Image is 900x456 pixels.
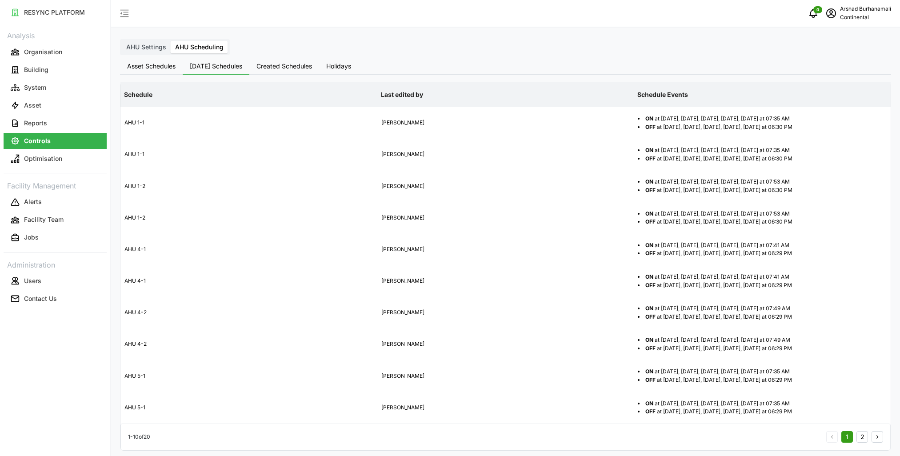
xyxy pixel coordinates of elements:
button: Alerts [4,194,107,210]
span: [DATE], [DATE], [DATE], [DATE], [DATE] at 07:41 AM [661,273,789,280]
span: [DATE], [DATE], [DATE], [DATE], [DATE] at 06:29 PM [663,282,792,288]
a: Optimisation [4,150,107,168]
p: AHU 4-2 [124,309,373,316]
a: Organisation [4,43,107,61]
button: Organisation [4,44,107,60]
p: Contact Us [24,294,57,303]
p: AHU 4-2 [124,340,373,348]
p: Last edited by [379,83,632,106]
button: Controls [4,133,107,149]
p: [PERSON_NAME] [381,119,630,127]
button: System [4,80,107,96]
span: Holidays [326,63,351,69]
span: 0 [816,7,819,13]
button: Reports [4,115,107,131]
span: OFF [645,155,656,162]
span: [DATE], [DATE], [DATE], [DATE], [DATE] at 06:29 PM [663,250,792,256]
p: Analysis [4,28,107,41]
span: ON [645,147,653,153]
span: at [645,344,792,353]
p: Building [24,65,48,74]
button: Building [4,62,107,78]
p: Alerts [24,197,42,206]
span: [DATE], [DATE], [DATE], [DATE], [DATE] at 07:35 AM [661,400,790,407]
span: ON [645,368,653,375]
span: [DATE], [DATE], [DATE], [DATE], [DATE] at 06:29 PM [663,345,792,352]
a: Jobs [4,229,107,247]
span: Created Schedules [256,63,312,69]
span: at [645,249,792,258]
a: Reports [4,114,107,132]
p: [PERSON_NAME] [381,277,630,285]
span: at [645,123,792,132]
span: [DATE], [DATE], [DATE], [DATE], [DATE] at 07:53 AM [661,210,790,217]
p: [PERSON_NAME] [381,404,630,412]
button: RESYNC PLATFORM [4,4,107,20]
span: at [645,186,792,195]
p: AHU 1-2 [124,214,373,222]
p: AHU 4-1 [124,246,373,253]
button: notifications [804,4,822,22]
p: [PERSON_NAME] [381,372,630,380]
span: at [645,400,790,408]
p: Arshad Burhanamali [840,5,891,13]
button: Users [4,273,107,289]
p: Facility Management [4,179,107,192]
span: at [645,115,790,123]
span: [DATE], [DATE], [DATE], [DATE], [DATE] at 06:29 PM [663,313,792,320]
p: Asset [24,101,41,110]
p: Schedule Events [636,83,889,106]
p: Continental [840,13,891,22]
p: AHU 5-1 [124,404,373,412]
p: [PERSON_NAME] [381,340,630,348]
p: Administration [4,258,107,271]
span: at [645,218,792,226]
a: RESYNC PLATFORM [4,4,107,21]
span: at [645,178,790,186]
a: Facility Team [4,211,107,229]
p: AHU 4-1 [124,277,373,285]
span: [DATE], [DATE], [DATE], [DATE], [DATE] at 06:30 PM [663,187,792,193]
span: ON [645,242,653,248]
span: at [645,304,790,313]
span: [DATE], [DATE], [DATE], [DATE], [DATE] at 06:29 PM [663,408,792,415]
button: 1 [841,431,853,443]
span: OFF [645,376,656,383]
p: AHU 5-1 [124,372,373,380]
span: OFF [645,345,656,352]
button: schedule [822,4,840,22]
button: Asset [4,97,107,113]
span: [DATE], [DATE], [DATE], [DATE], [DATE] at 07:41 AM [661,242,789,248]
span: [DATE], [DATE], [DATE], [DATE], [DATE] at 07:35 AM [661,147,790,153]
p: Optimisation [24,154,62,163]
p: 1 - 10 of 20 [128,433,150,441]
p: Organisation [24,48,62,56]
span: ON [645,115,653,122]
span: [DATE], [DATE], [DATE], [DATE], [DATE] at 07:49 AM [661,305,790,312]
span: at [645,281,792,290]
p: Users [24,276,41,285]
a: Users [4,272,107,290]
span: [DATE], [DATE], [DATE], [DATE], [DATE] at 07:53 AM [661,178,790,185]
p: System [24,83,46,92]
p: AHU 1-2 [124,183,373,190]
span: AHU Settings [126,43,166,51]
span: at [645,376,792,384]
span: at [645,313,792,321]
span: at [645,241,789,250]
span: at [645,146,790,155]
p: [PERSON_NAME] [381,183,630,190]
span: OFF [645,124,656,130]
p: [PERSON_NAME] [381,246,630,253]
span: OFF [645,218,656,225]
span: OFF [645,408,656,415]
span: Asset Schedules [127,63,176,69]
span: AHU Scheduling [175,43,224,51]
p: AHU 1-1 [124,119,373,127]
p: AHU 1-1 [124,151,373,158]
button: Jobs [4,230,107,246]
a: System [4,79,107,96]
span: ON [645,400,653,407]
span: at [645,368,790,376]
p: [PERSON_NAME] [381,214,630,222]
